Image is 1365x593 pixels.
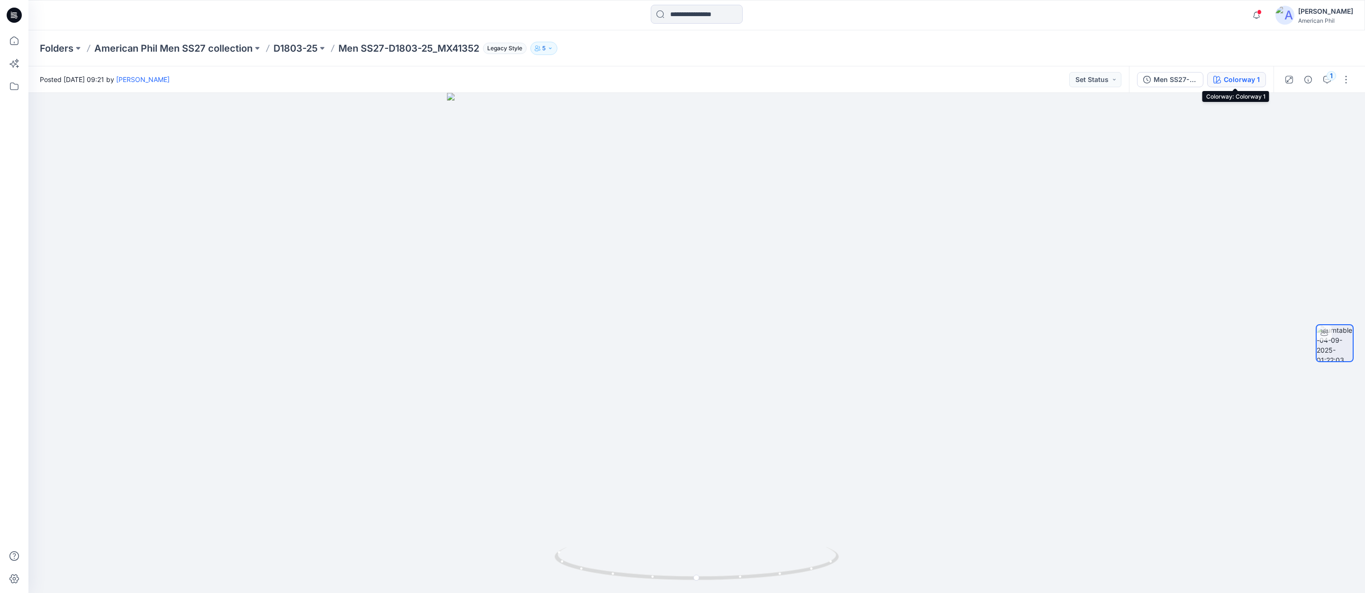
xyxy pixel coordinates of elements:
[1319,72,1335,87] button: 1
[1327,71,1336,81] div: 1
[94,42,253,55] a: American Phil Men SS27 collection
[1317,325,1353,361] img: turntable-04-09-2025-01:22:03
[1207,72,1266,87] button: Colorway 1
[542,43,546,54] p: 5
[338,42,479,55] p: Men SS27-D1803-25_MX41352
[1137,72,1203,87] button: Men SS27-D1803-25_MX41352
[1298,6,1353,17] div: [PERSON_NAME]
[530,42,557,55] button: 5
[1301,72,1316,87] button: Details
[273,42,318,55] a: D1803-25
[40,42,73,55] a: Folders
[483,43,527,54] span: Legacy Style
[1224,74,1260,85] div: Colorway 1
[116,75,170,83] a: [PERSON_NAME]
[1275,6,1294,25] img: avatar
[1298,17,1353,24] div: American Phil
[40,74,170,84] span: Posted [DATE] 09:21 by
[479,42,527,55] button: Legacy Style
[1154,74,1197,85] div: Men SS27-D1803-25_MX41352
